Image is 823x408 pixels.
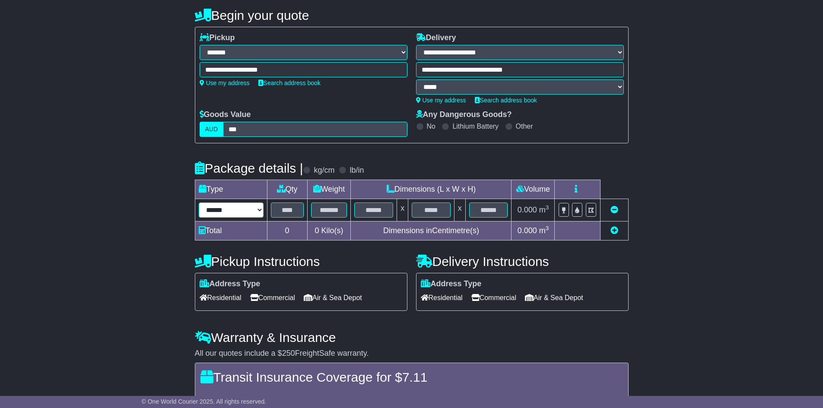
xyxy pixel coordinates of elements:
[539,226,549,235] span: m
[195,254,407,269] h4: Pickup Instructions
[315,226,319,235] span: 0
[195,8,629,22] h4: Begin your quote
[258,79,321,86] a: Search address book
[518,226,537,235] span: 0.000
[416,254,629,269] h4: Delivery Instructions
[427,122,435,130] label: No
[421,291,463,304] span: Residential
[195,161,303,175] h4: Package details |
[267,180,307,199] td: Qty
[200,122,224,137] label: AUD
[518,206,537,214] span: 0.000
[195,221,267,240] td: Total
[512,180,555,199] td: Volume
[452,122,499,130] label: Lithium Battery
[416,97,466,104] a: Use my address
[454,199,465,221] td: x
[351,180,512,199] td: Dimensions (L x W x H)
[421,279,482,289] label: Address Type
[416,110,512,120] label: Any Dangerous Goods?
[195,330,629,345] h4: Warranty & Insurance
[200,370,623,384] h4: Transit Insurance Coverage for $
[195,349,629,358] div: All our quotes include a $ FreightSafe warranty.
[539,206,549,214] span: m
[416,33,456,43] label: Delivery
[142,398,267,405] span: © One World Courier 2025. All rights reserved.
[610,206,618,214] a: Remove this item
[200,279,261,289] label: Address Type
[282,349,295,357] span: 250
[471,291,516,304] span: Commercial
[516,122,533,130] label: Other
[475,97,537,104] a: Search address book
[402,370,427,384] span: 7.11
[200,110,251,120] label: Goods Value
[304,291,362,304] span: Air & Sea Depot
[351,221,512,240] td: Dimensions in Centimetre(s)
[200,291,241,304] span: Residential
[267,221,307,240] td: 0
[250,291,295,304] span: Commercial
[546,204,549,211] sup: 3
[525,291,583,304] span: Air & Sea Depot
[200,79,250,86] a: Use my address
[200,33,235,43] label: Pickup
[546,225,549,231] sup: 3
[307,180,351,199] td: Weight
[397,199,408,221] td: x
[314,166,334,175] label: kg/cm
[195,180,267,199] td: Type
[350,166,364,175] label: lb/in
[307,221,351,240] td: Kilo(s)
[610,226,618,235] a: Add new item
